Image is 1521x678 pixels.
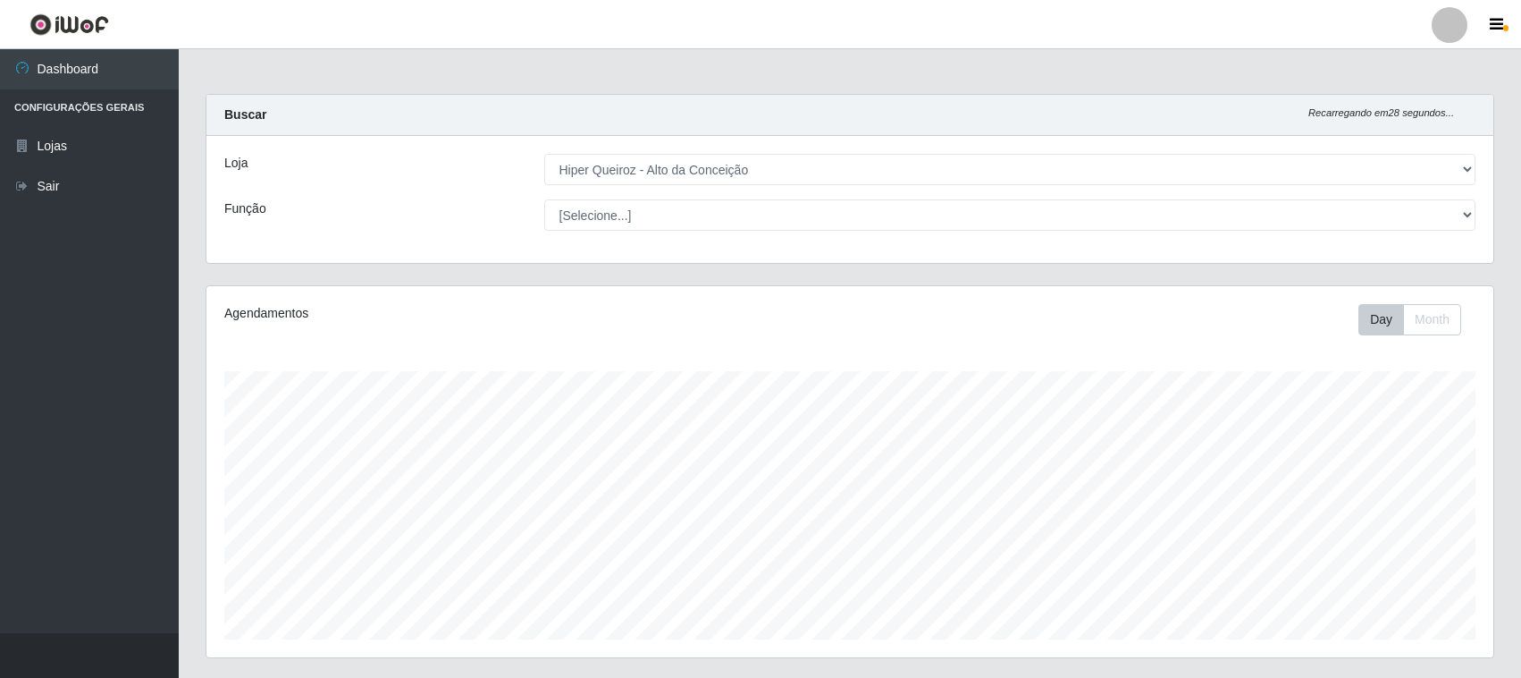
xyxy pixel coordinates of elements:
label: Loja [224,154,248,173]
div: Agendamentos [224,304,730,323]
div: Toolbar with button groups [1358,304,1475,335]
div: First group [1358,304,1461,335]
strong: Buscar [224,107,266,122]
img: CoreUI Logo [29,13,109,36]
i: Recarregando em 28 segundos... [1308,107,1454,118]
label: Função [224,199,266,218]
button: Month [1403,304,1461,335]
button: Day [1358,304,1404,335]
